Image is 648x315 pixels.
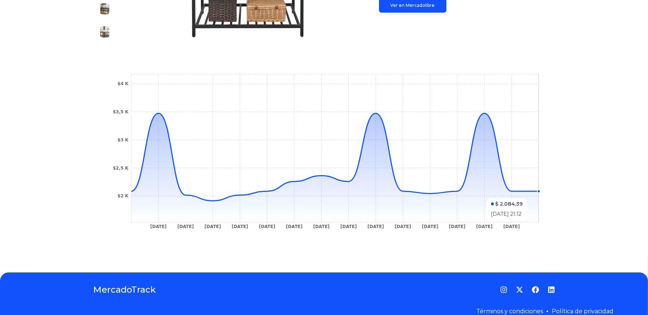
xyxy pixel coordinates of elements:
a: Términos y condiciones [476,308,543,315]
tspan: [DATE] [150,224,167,229]
tspan: [DATE] [177,224,194,229]
a: LinkedIn [548,286,555,293]
tspan: [DATE] [232,224,248,229]
tspan: $3,5 K [113,109,128,114]
tspan: [DATE] [286,224,303,229]
img: Isla De Cocina De 3 Niveles Vasagle De Marco De Acero [99,3,111,15]
tspan: [DATE] [367,224,384,229]
tspan: [DATE] [313,224,330,229]
a: Instagram [500,286,507,293]
tspan: [DATE] [449,224,466,229]
tspan: $3 K [117,137,128,143]
tspan: $2,5 K [113,166,128,171]
tspan: [DATE] [476,224,493,229]
tspan: $4 K [117,81,128,86]
a: Facebook [532,286,539,293]
a: MercadoTrack [93,284,156,296]
tspan: [DATE] [422,224,438,229]
a: Twitter [516,286,523,293]
a: Política de privacidad [552,308,613,315]
tspan: [DATE] [503,224,520,229]
tspan: $2 K [117,193,128,198]
tspan: [DATE] [394,224,411,229]
tspan: [DATE] [340,224,357,229]
img: Isla De Cocina De 3 Niveles Vasagle De Marco De Acero [99,26,111,38]
tspan: [DATE] [204,224,221,229]
tspan: [DATE] [259,224,275,229]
